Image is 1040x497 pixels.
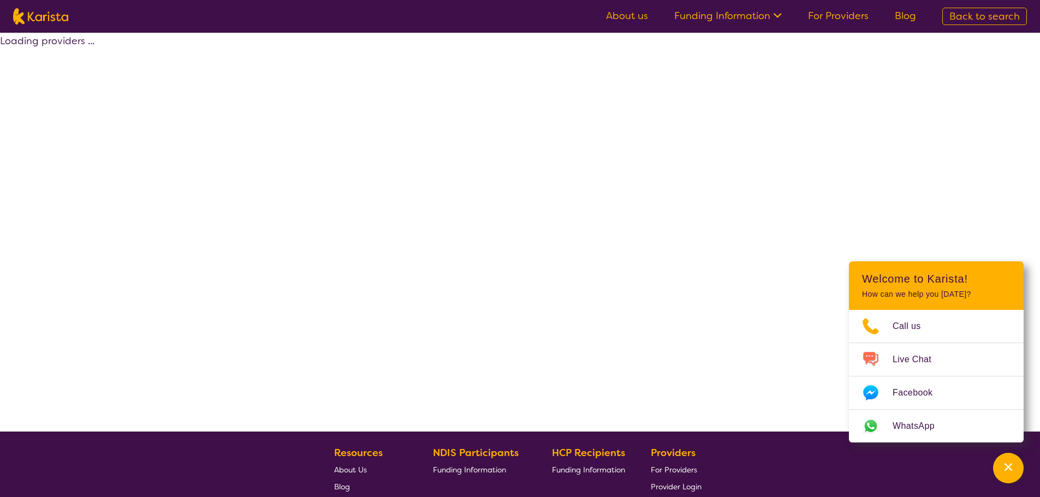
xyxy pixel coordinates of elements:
[552,465,625,475] span: Funding Information
[433,465,506,475] span: Funding Information
[334,482,350,492] span: Blog
[334,461,407,478] a: About Us
[949,10,1020,23] span: Back to search
[893,385,946,401] span: Facebook
[849,261,1024,442] div: Channel Menu
[893,418,948,434] span: WhatsApp
[334,465,367,475] span: About Us
[674,9,782,22] a: Funding Information
[13,8,68,25] img: Karista logo
[893,318,934,334] span: Call us
[433,446,519,459] b: NDIS Participants
[849,410,1024,442] a: Web link opens in a new tab.
[651,461,702,478] a: For Providers
[651,482,702,492] span: Provider Login
[862,272,1011,285] h2: Welcome to Karista!
[606,9,648,22] a: About us
[893,351,944,368] span: Live Chat
[849,310,1024,442] ul: Choose channel
[651,465,697,475] span: For Providers
[552,461,625,478] a: Funding Information
[334,478,407,495] a: Blog
[651,478,702,495] a: Provider Login
[895,9,916,22] a: Blog
[552,446,625,459] b: HCP Recipients
[334,446,383,459] b: Resources
[942,8,1027,25] a: Back to search
[993,453,1024,483] button: Channel Menu
[808,9,869,22] a: For Providers
[651,446,696,459] b: Providers
[433,461,527,478] a: Funding Information
[862,290,1011,299] p: How can we help you [DATE]?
